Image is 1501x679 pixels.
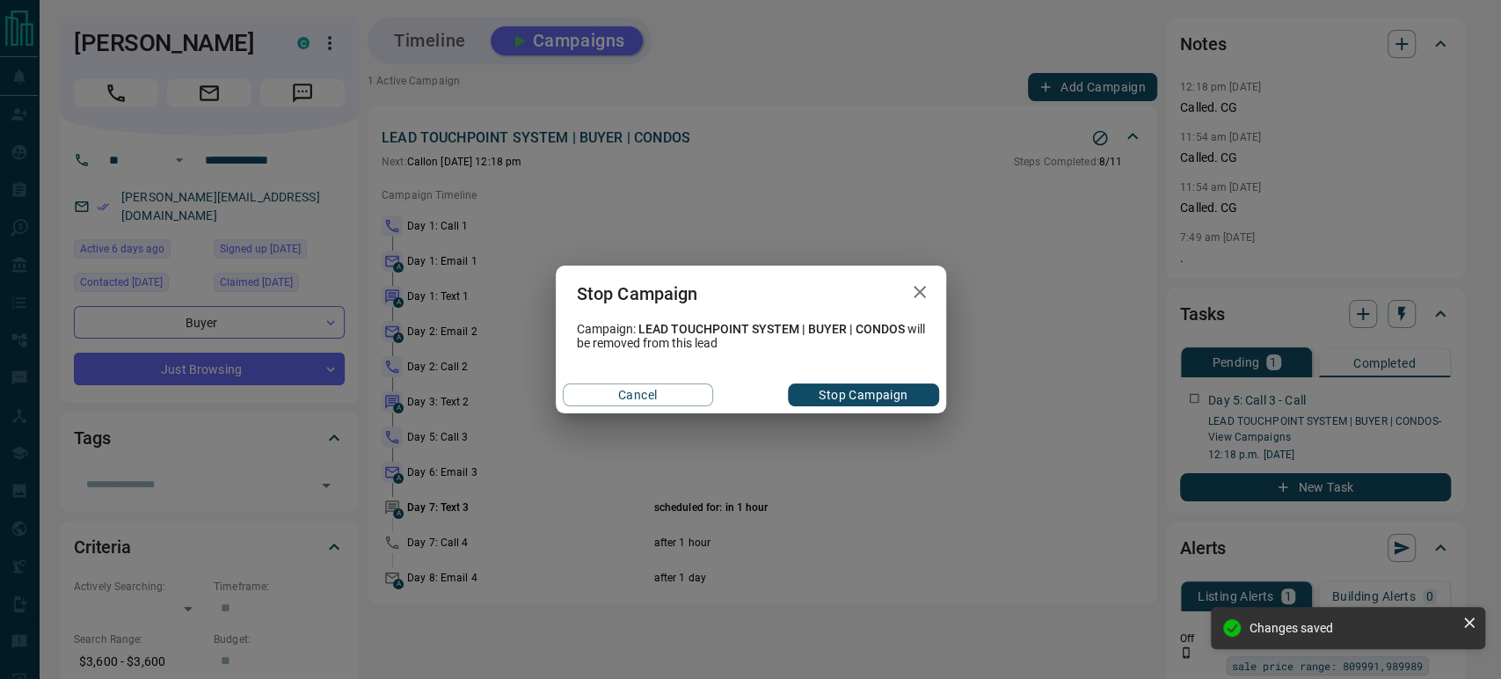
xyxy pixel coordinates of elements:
[788,383,938,406] button: Stop Campaign
[638,322,905,336] span: LEAD TOUCHPOINT SYSTEM | BUYER | CONDOS
[556,266,719,322] h2: Stop Campaign
[1250,621,1455,635] div: Changes saved
[556,322,946,350] div: Campaign: will be removed from this lead
[563,383,713,406] button: Cancel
